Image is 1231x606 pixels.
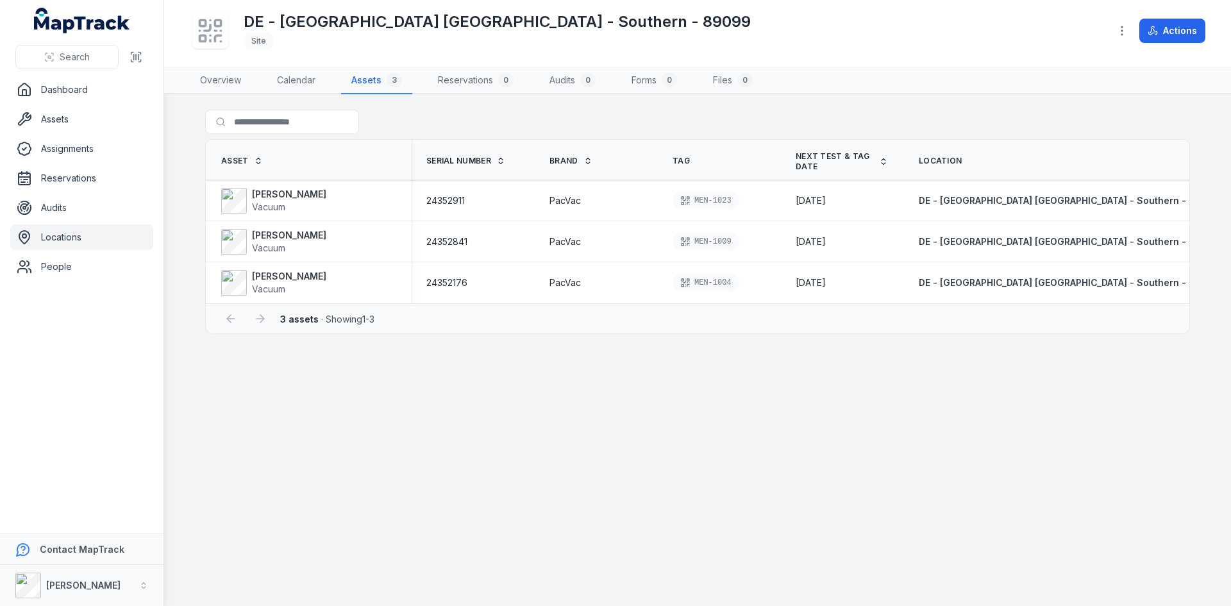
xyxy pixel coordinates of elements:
[10,77,153,103] a: Dashboard
[580,72,596,88] div: 0
[426,235,467,248] span: 24352841
[252,229,326,242] strong: [PERSON_NAME]
[673,274,739,292] div: MEN-1004
[662,72,677,88] div: 0
[796,151,888,172] a: Next test & tag date
[428,67,524,94] a: Reservations0
[919,235,1221,248] a: DE - [GEOGRAPHIC_DATA] [GEOGRAPHIC_DATA] - Southern - 89099
[252,242,285,253] span: Vacuum
[426,156,505,166] a: Serial Number
[919,276,1221,289] a: DE - [GEOGRAPHIC_DATA] [GEOGRAPHIC_DATA] - Southern - 89099
[796,235,826,248] time: 2/14/2026, 10:00:00 AM
[919,195,1221,206] span: DE - [GEOGRAPHIC_DATA] [GEOGRAPHIC_DATA] - Southern - 89099
[15,45,119,69] button: Search
[919,194,1221,207] a: DE - [GEOGRAPHIC_DATA] [GEOGRAPHIC_DATA] - Southern - 89099
[549,276,581,289] span: PacVac
[498,72,514,88] div: 0
[40,544,124,555] strong: Contact MapTrack
[221,270,326,296] a: [PERSON_NAME]Vacuum
[252,188,326,201] strong: [PERSON_NAME]
[549,156,578,166] span: Brand
[280,314,319,324] strong: 3 assets
[267,67,326,94] a: Calendar
[34,8,130,33] a: MapTrack
[549,156,592,166] a: Brand
[737,72,753,88] div: 0
[426,194,465,207] span: 24352911
[46,580,121,591] strong: [PERSON_NAME]
[252,270,326,283] strong: [PERSON_NAME]
[221,156,263,166] a: Asset
[796,195,826,206] span: [DATE]
[1139,19,1205,43] button: Actions
[703,67,763,94] a: Files0
[60,51,90,63] span: Search
[221,229,326,255] a: [PERSON_NAME]Vacuum
[10,136,153,162] a: Assignments
[919,277,1221,288] span: DE - [GEOGRAPHIC_DATA] [GEOGRAPHIC_DATA] - Southern - 89099
[426,156,491,166] span: Serial Number
[549,194,581,207] span: PacVac
[10,254,153,280] a: People
[387,72,402,88] div: 3
[539,67,606,94] a: Audits0
[673,233,739,251] div: MEN-1009
[244,32,274,50] div: Site
[244,12,751,32] h1: DE - [GEOGRAPHIC_DATA] [GEOGRAPHIC_DATA] - Southern - 89099
[796,194,826,207] time: 2/14/2026, 10:00:00 AM
[673,192,739,210] div: MEN-1023
[796,151,874,172] span: Next test & tag date
[796,277,826,288] span: [DATE]
[796,276,826,289] time: 2/14/2026, 10:00:00 AM
[341,67,412,94] a: Assets3
[10,165,153,191] a: Reservations
[10,106,153,132] a: Assets
[549,235,581,248] span: PacVac
[919,236,1221,247] span: DE - [GEOGRAPHIC_DATA] [GEOGRAPHIC_DATA] - Southern - 89099
[796,236,826,247] span: [DATE]
[221,156,249,166] span: Asset
[221,188,326,214] a: [PERSON_NAME]Vacuum
[673,156,690,166] span: Tag
[621,67,687,94] a: Forms0
[10,224,153,250] a: Locations
[426,276,467,289] span: 24352176
[252,283,285,294] span: Vacuum
[280,314,374,324] span: · Showing 1 - 3
[252,201,285,212] span: Vacuum
[10,195,153,221] a: Audits
[919,156,962,166] span: Location
[190,67,251,94] a: Overview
